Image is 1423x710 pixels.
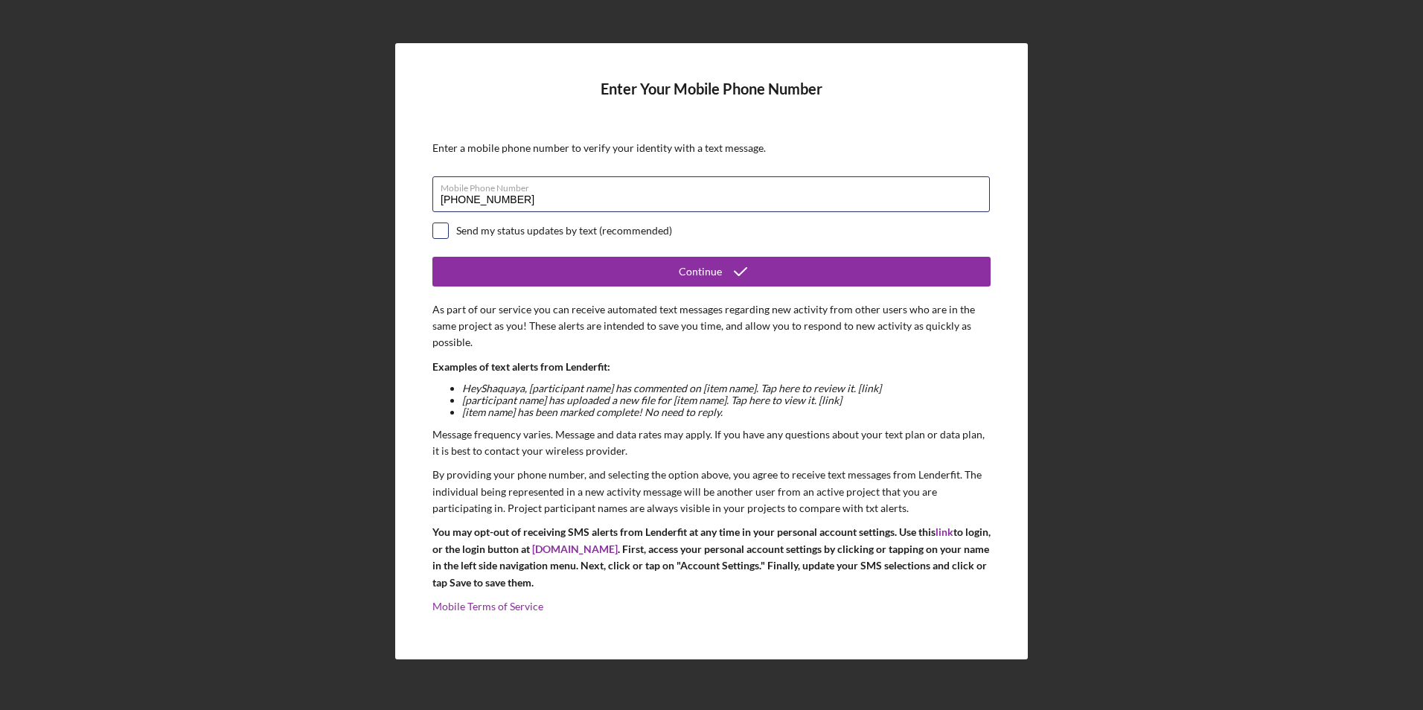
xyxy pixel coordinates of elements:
p: As part of our service you can receive automated text messages regarding new activity from other ... [432,301,991,351]
li: [participant name] has uploaded a new file for [item name]. Tap here to view it. [link] [462,394,991,406]
p: Examples of text alerts from Lenderfit: [432,359,991,375]
label: Mobile Phone Number [441,177,990,194]
a: link [936,525,953,538]
p: Message frequency varies. Message and data rates may apply. If you have any questions about your ... [432,426,991,460]
div: Send my status updates by text (recommended) [456,225,672,237]
a: Mobile Terms of Service [432,600,543,613]
p: By providing your phone number, and selecting the option above, you agree to receive text message... [432,467,991,516]
li: Hey Shaquaya , [participant name] has commented on [item name]. Tap here to review it. [link] [462,383,991,394]
button: Continue [432,257,991,287]
h4: Enter Your Mobile Phone Number [432,80,991,120]
div: Continue [679,257,722,287]
li: [item name] has been marked complete! No need to reply. [462,406,991,418]
div: Enter a mobile phone number to verify your identity with a text message. [432,142,991,154]
a: [DOMAIN_NAME] [532,543,618,555]
p: You may opt-out of receiving SMS alerts from Lenderfit at any time in your personal account setti... [432,524,991,591]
